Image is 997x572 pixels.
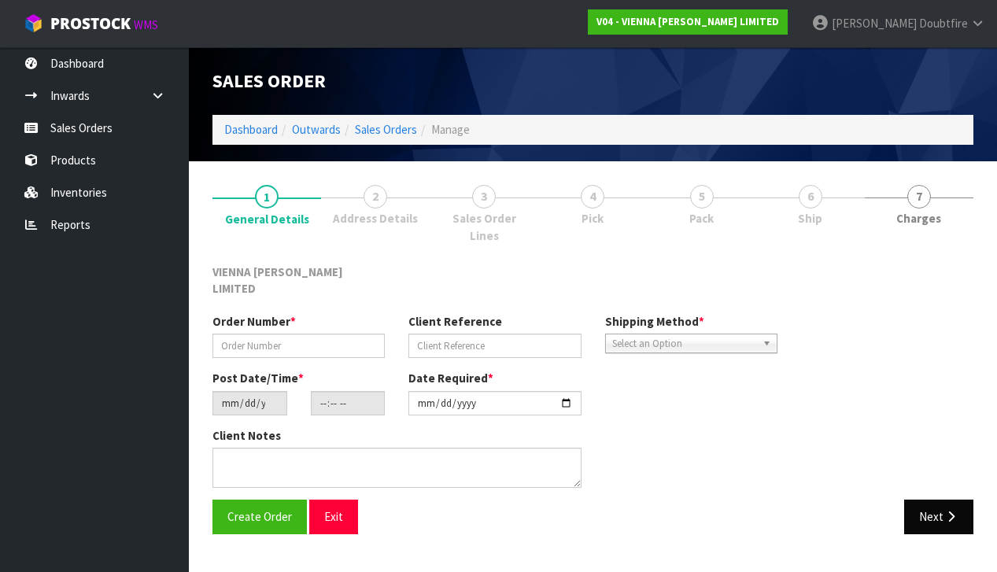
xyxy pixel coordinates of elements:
span: Create Order [227,509,292,524]
span: Charges [896,210,941,227]
button: Next [904,500,973,533]
a: Outwards [292,122,341,137]
span: 7 [907,185,931,209]
span: Address Details [333,210,418,227]
button: Create Order [212,500,307,533]
strong: V04 - VIENNA [PERSON_NAME] LIMITED [596,15,779,28]
label: Client Reference [408,313,502,330]
label: Post Date/Time [212,370,304,386]
span: Ship [798,210,822,227]
a: Sales Orders [355,122,417,137]
span: Pick [582,210,604,227]
span: VIENNA [PERSON_NAME] LIMITED [212,264,343,296]
span: Select an Option [612,334,756,353]
span: ProStock [50,13,131,34]
span: 2 [364,185,387,209]
span: Manage [431,122,470,137]
span: [PERSON_NAME] [832,16,917,31]
span: Sales Order Lines [441,210,526,244]
label: Date Required [408,370,493,386]
span: Pack [689,210,714,227]
small: WMS [134,17,158,32]
span: Sales Order [212,68,326,93]
label: Client Notes [212,427,281,444]
span: 6 [799,185,822,209]
label: Shipping Method [605,313,704,330]
input: Order Number [212,334,385,358]
span: Doubtfire [919,16,968,31]
label: Order Number [212,313,296,330]
input: Client Reference [408,334,581,358]
img: cube-alt.png [24,13,43,33]
a: Dashboard [224,122,278,137]
span: 5 [690,185,714,209]
span: General Details [212,252,973,546]
span: 1 [255,185,279,209]
span: 4 [581,185,604,209]
span: General Details [225,211,309,227]
button: Exit [309,500,358,533]
span: 3 [472,185,496,209]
